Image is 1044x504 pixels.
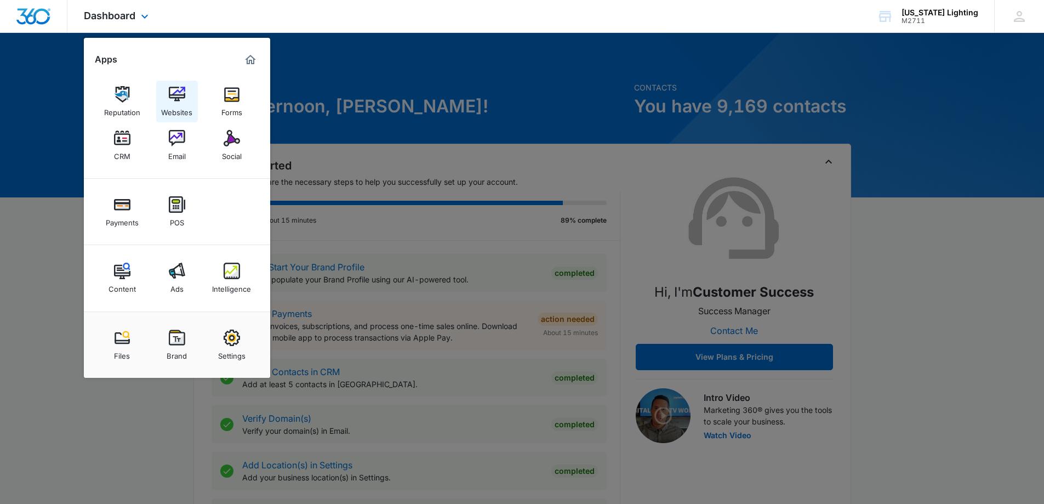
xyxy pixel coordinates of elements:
a: Marketing 360® Dashboard [242,51,259,69]
a: Ads [156,257,198,299]
div: Settings [218,346,246,360]
a: Email [156,124,198,166]
div: Reputation [104,103,140,117]
div: Intelligence [212,279,251,293]
div: Brand [167,346,187,360]
div: Content [109,279,136,293]
div: account name [902,8,978,17]
a: Content [101,257,143,299]
div: Email [168,146,186,161]
a: Files [101,324,143,366]
h2: Apps [95,54,117,65]
div: Websites [161,103,192,117]
a: CRM [101,124,143,166]
a: Settings [211,324,253,366]
div: account id [902,17,978,25]
div: Social [222,146,242,161]
a: Reputation [101,81,143,122]
div: Payments [106,213,139,227]
a: POS [156,191,198,233]
a: Websites [156,81,198,122]
a: Intelligence [211,257,253,299]
a: Brand [156,324,198,366]
div: POS [170,213,184,227]
span: Dashboard [84,10,135,21]
a: Payments [101,191,143,233]
div: CRM [114,146,130,161]
div: Forms [221,103,242,117]
a: Forms [211,81,253,122]
div: Ads [170,279,184,293]
a: Social [211,124,253,166]
div: Files [114,346,130,360]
